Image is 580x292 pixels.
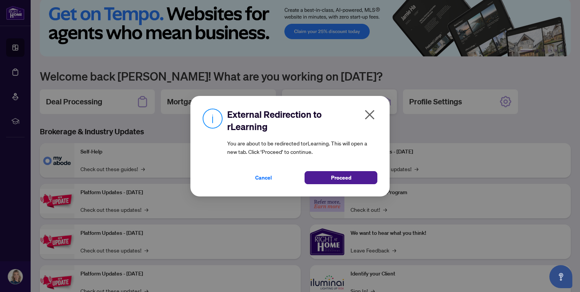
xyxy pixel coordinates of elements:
[227,108,377,133] h2: External Redirection to rLearning
[255,172,272,184] span: Cancel
[549,265,572,288] button: Open asap
[227,171,300,184] button: Cancel
[305,171,377,184] button: Proceed
[227,108,377,184] div: You are about to be redirected to rLearning . This will open a new tab. Click ‘Proceed’ to continue.
[203,108,223,129] img: Info Icon
[331,172,351,184] span: Proceed
[364,109,376,121] span: close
